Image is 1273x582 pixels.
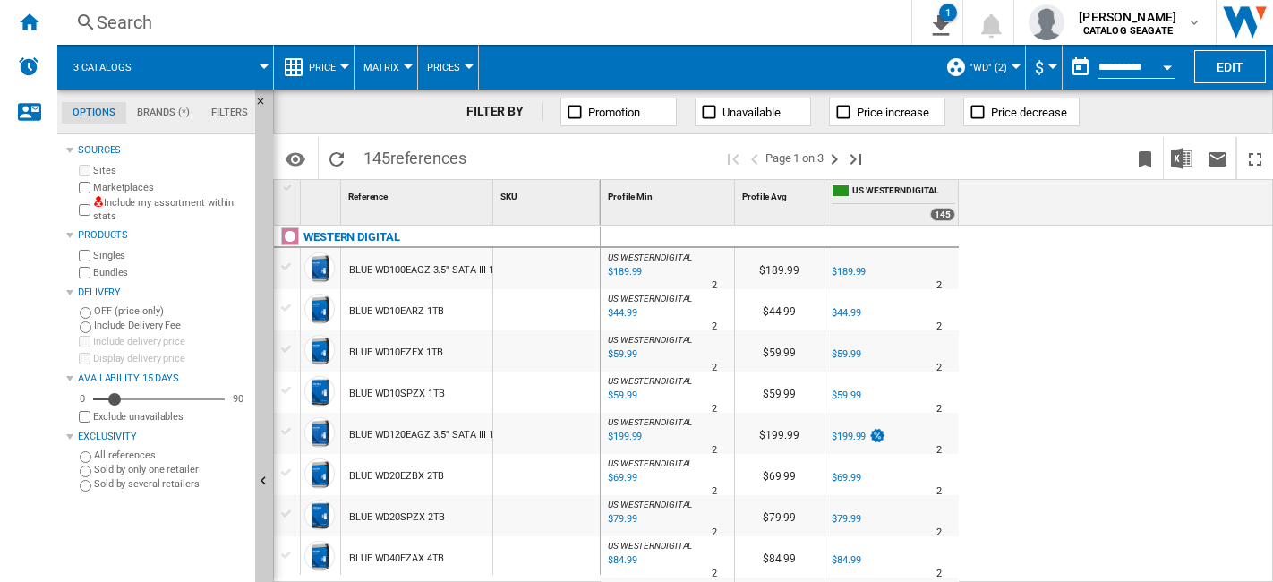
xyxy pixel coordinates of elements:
[1083,25,1173,37] b: CATALOG SEAGATE
[832,348,860,360] div: $59.99
[742,192,787,201] span: Profile Avg
[765,137,824,179] span: Page 1 on 3
[608,500,692,509] span: US WESTERNDIGITAL
[1194,50,1266,83] button: Edit
[608,294,692,304] span: US WESTERNDIGITAL
[939,4,957,21] div: 1
[852,184,955,200] span: US WESTERNDIGITAL
[588,106,640,119] span: Promotion
[80,466,91,477] input: Sold by only one retailer
[309,45,345,90] button: Price
[829,304,860,322] div: $44.99
[349,332,443,373] div: BLUE WD10EZEX 1TB
[349,373,445,415] div: BLUE WD10SPZX 1TB
[78,228,248,243] div: Products
[78,286,248,300] div: Delivery
[79,250,90,261] input: Singles
[735,330,824,372] div: $59.99
[79,165,90,176] input: Sites
[93,335,248,348] label: Include delivery price
[1063,49,1098,85] button: md-calendar
[739,180,824,208] div: Sort None
[722,106,781,119] span: Unavailable
[78,430,248,444] div: Exclusivity
[936,441,942,459] div: Delivery Time : 2 days
[936,483,942,501] div: Delivery Time : 2 days
[78,143,248,158] div: Sources
[255,90,277,122] button: Hide
[970,45,1016,90] button: "WD" (2)
[832,431,866,442] div: $199.99
[829,346,860,364] div: $59.99
[93,410,248,424] label: Exclude unavailables
[94,449,248,462] label: All references
[735,454,824,495] div: $69.99
[201,102,259,124] md-tab-item: Filters
[93,390,225,408] md-slider: Availability
[695,98,811,126] button: Unavailable
[560,98,677,126] button: Promotion
[963,98,1080,126] button: Price decrease
[94,319,248,332] label: Include Delivery Fee
[608,458,692,468] span: US WESTERNDIGITAL
[78,372,248,386] div: Availability 15 Days
[319,137,355,179] button: Reload
[94,477,248,491] label: Sold by several retailers
[845,137,867,179] button: Last page
[930,208,955,221] div: 145 offers sold by US WESTERNDIGITAL
[94,304,248,318] label: OFF (price only)
[936,524,942,542] div: Delivery Time : 2 days
[79,199,90,221] input: Include my assortment within stats
[497,180,600,208] div: Sort None
[605,263,642,281] div: Last updated : Sunday, 24 August 2025 04:31
[829,510,860,528] div: $79.99
[497,180,600,208] div: SKU Sort None
[712,400,717,418] div: Delivery Time : 2 days
[348,192,388,201] span: Reference
[309,62,336,73] span: Price
[355,137,475,175] span: 145
[427,62,460,73] span: Prices
[735,372,824,413] div: $59.99
[349,497,445,538] div: BLUE WD20SPZX 2TB
[363,62,399,73] span: Matrix
[832,389,860,401] div: $59.99
[605,387,636,405] div: Last updated : Sunday, 24 August 2025 04:31
[735,536,824,578] div: $84.99
[79,353,90,364] input: Display delivery price
[390,149,466,167] span: references
[66,45,264,90] div: 3 catalogs
[1035,45,1053,90] button: $
[303,227,400,248] div: Click to filter on that brand
[712,277,717,295] div: Delivery Time : 2 days
[832,513,860,525] div: $79.99
[79,336,90,347] input: Include delivery price
[991,106,1067,119] span: Price decrease
[832,266,866,278] div: $189.99
[735,413,824,454] div: $199.99
[1171,148,1192,169] img: excel-24x24.png
[427,45,469,90] div: Prices
[1200,137,1235,179] button: Send this report by email
[735,495,824,536] div: $79.99
[722,137,744,179] button: First page
[945,45,1016,90] div: "WD" (2)
[832,472,860,484] div: $69.99
[739,180,824,208] div: Profile Avg Sort None
[304,180,340,208] div: Sort None
[744,137,765,179] button: >Previous page
[829,469,860,487] div: $69.99
[712,359,717,377] div: Delivery Time : 2 days
[363,45,408,90] button: Matrix
[712,483,717,501] div: Delivery Time : 2 days
[94,463,248,476] label: Sold by only one retailer
[228,392,248,406] div: 90
[936,277,942,295] div: Delivery Time : 2 days
[93,266,248,279] label: Bundles
[829,552,860,569] div: $84.99
[832,307,860,319] div: $44.99
[1035,58,1044,77] span: $
[93,249,248,262] label: Singles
